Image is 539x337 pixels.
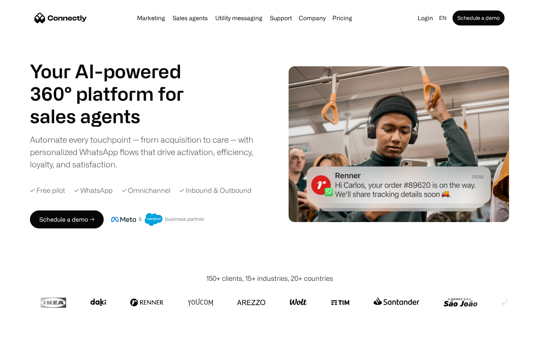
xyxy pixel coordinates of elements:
[7,323,45,334] aside: Language selected: English
[212,15,265,21] a: Utility messaging
[179,185,252,195] div: ✓ Inbound & Outbound
[30,105,202,127] div: 1 of 4
[30,210,104,228] a: Schedule a demo →
[30,133,266,170] div: Automate every touchpoint — from acquisition to care — with personalized WhatsApp flows that driv...
[30,105,202,127] h1: sales agents
[415,13,436,23] a: Login
[122,185,170,195] div: ✓ Omnichannel
[30,60,202,105] h1: Your AI-powered 360° platform for
[436,13,451,23] div: en
[206,273,333,283] div: 150+ clients, 15+ industries, 20+ countries
[267,15,295,21] a: Support
[34,12,87,24] a: home
[453,10,505,25] a: Schedule a demo
[15,324,45,334] ul: Language list
[134,15,168,21] a: Marketing
[111,213,205,226] img: Meta and Salesforce business partner badge.
[439,13,447,23] div: en
[30,185,65,195] div: ✓ Free pilot
[30,105,202,127] div: carousel
[299,13,326,23] div: Company
[170,15,211,21] a: Sales agents
[296,13,328,23] div: Company
[74,185,113,195] div: ✓ WhatsApp
[329,15,355,21] a: Pricing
